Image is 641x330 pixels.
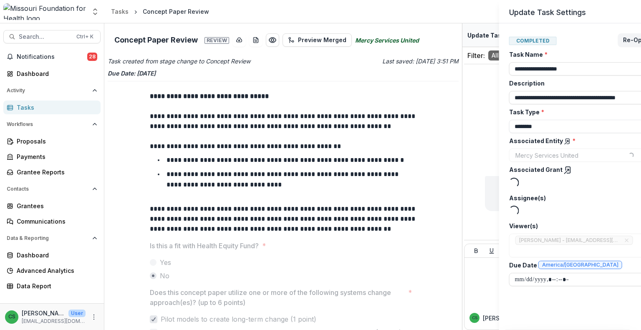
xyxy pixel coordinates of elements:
span: America/[GEOGRAPHIC_DATA] [542,262,618,268]
span: Completed [509,37,557,45]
